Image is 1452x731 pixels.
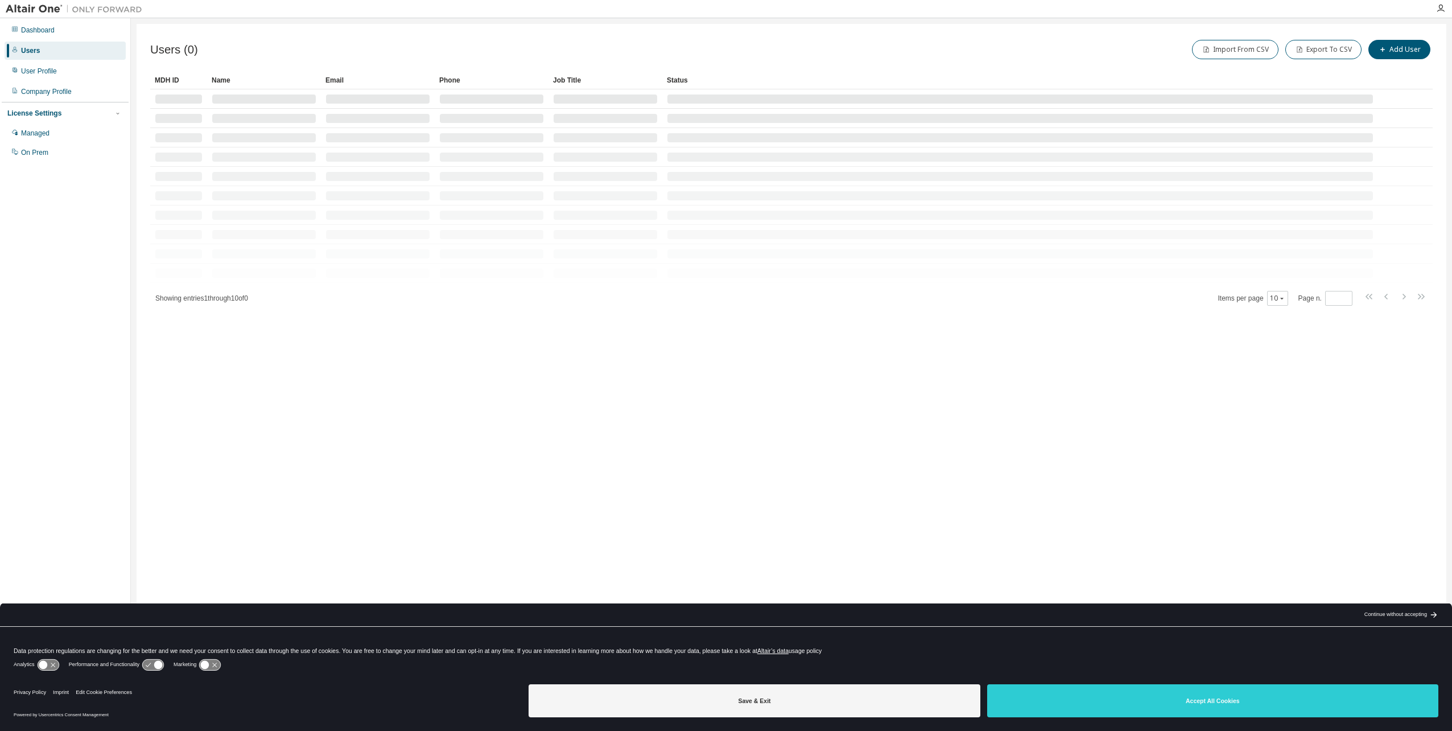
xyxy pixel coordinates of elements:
[21,129,49,138] div: Managed
[21,67,57,76] div: User Profile
[1192,40,1278,59] button: Import From CSV
[21,26,55,35] div: Dashboard
[155,294,248,302] span: Showing entries 1 through 10 of 0
[667,71,1373,89] div: Status
[325,71,430,89] div: Email
[21,148,48,157] div: On Prem
[7,109,61,118] div: License Settings
[150,43,198,56] span: Users (0)
[439,71,544,89] div: Phone
[212,71,316,89] div: Name
[1285,40,1362,59] button: Export To CSV
[553,71,658,89] div: Job Title
[1368,40,1430,59] button: Add User
[1298,291,1352,306] span: Page n.
[1270,294,1285,303] button: 10
[155,71,203,89] div: MDH ID
[21,87,72,96] div: Company Profile
[1218,291,1288,306] span: Items per page
[6,3,148,15] img: Altair One
[21,46,40,55] div: Users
